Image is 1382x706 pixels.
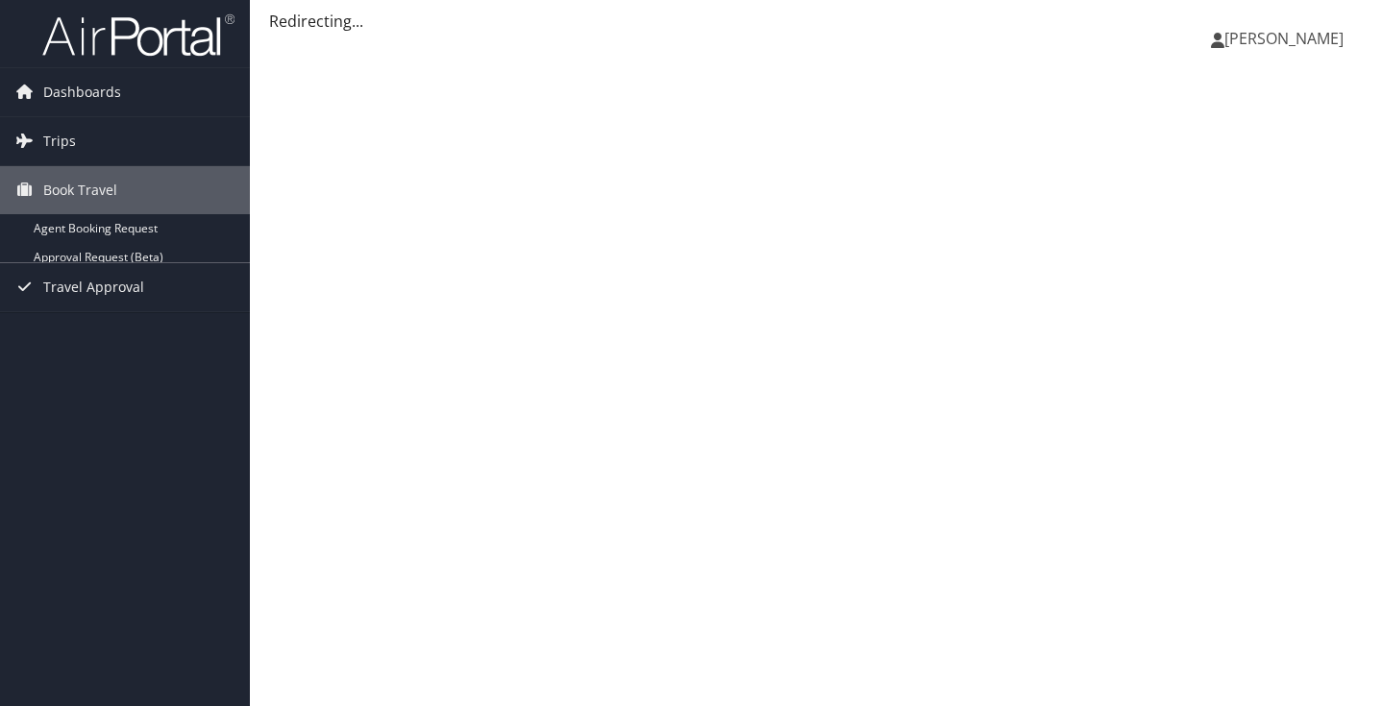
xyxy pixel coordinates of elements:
span: Dashboards [43,68,121,116]
div: Redirecting... [269,10,1363,33]
a: [PERSON_NAME] [1211,10,1363,67]
span: Book Travel [43,166,117,214]
img: airportal-logo.png [42,12,234,58]
span: Trips [43,117,76,165]
span: [PERSON_NAME] [1224,28,1344,49]
span: Travel Approval [43,263,144,311]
